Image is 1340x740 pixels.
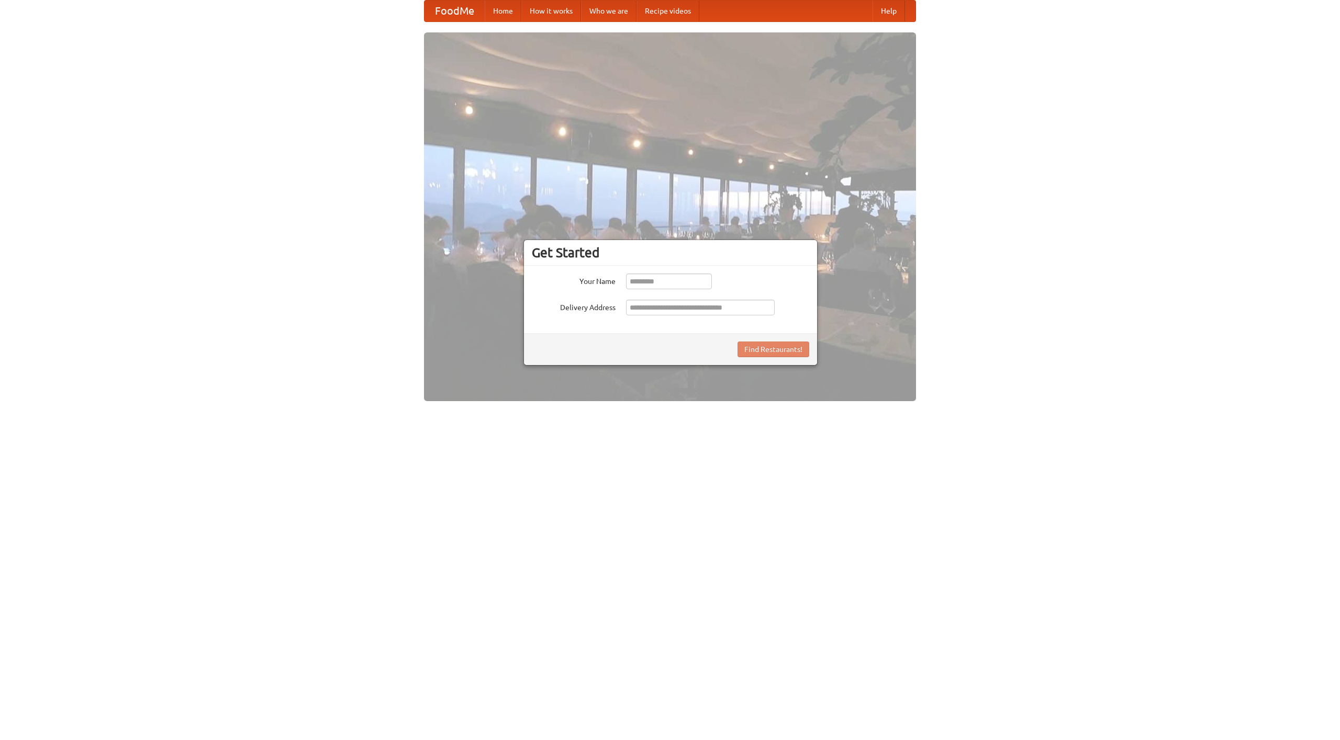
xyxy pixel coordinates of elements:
a: Recipe videos [636,1,699,21]
label: Your Name [532,274,616,287]
a: Home [485,1,521,21]
button: Find Restaurants! [738,341,809,357]
a: FoodMe [425,1,485,21]
label: Delivery Address [532,300,616,313]
h3: Get Started [532,245,809,260]
a: How it works [521,1,581,21]
a: Help [873,1,905,21]
a: Who we are [581,1,636,21]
